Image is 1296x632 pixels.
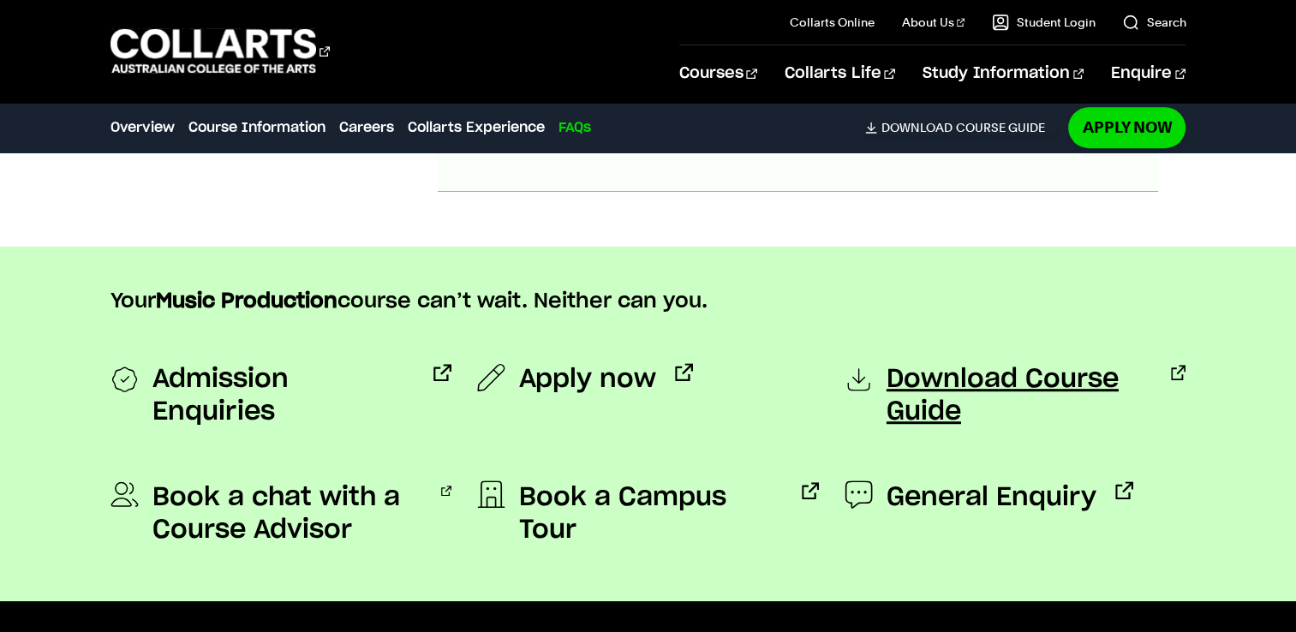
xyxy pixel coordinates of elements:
[923,45,1084,102] a: Study Information
[881,120,952,135] span: Download
[845,481,1133,514] a: General Enquiry
[558,117,591,138] a: FAQs
[477,481,819,546] a: Book a Campus Tour
[408,117,545,138] a: Collarts Experience
[110,27,330,75] div: Go to homepage
[519,481,782,546] span: Book a Campus Tour
[1122,14,1186,31] a: Search
[992,14,1095,31] a: Student Login
[519,363,656,396] span: Apply now
[679,45,757,102] a: Courses
[110,363,452,428] a: Admission Enquiries
[845,363,1186,428] a: Download Course Guide
[110,288,1186,315] p: Your course can’t wait. Neither can you.
[156,291,337,312] strong: Music Production
[110,481,452,546] a: Book a chat with a Course Advisor
[188,117,325,138] a: Course Information
[152,363,415,428] span: Admission Enquiries
[477,363,693,396] a: Apply now
[887,481,1096,514] span: General Enquiry
[865,120,1058,135] a: DownloadCourse Guide
[152,481,422,546] span: Book a chat with a Course Advisor
[1068,107,1186,147] a: Apply Now
[887,363,1152,428] span: Download Course Guide
[902,14,965,31] a: About Us
[790,14,875,31] a: Collarts Online
[339,117,394,138] a: Careers
[785,45,895,102] a: Collarts Life
[110,117,175,138] a: Overview
[1111,45,1186,102] a: Enquire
